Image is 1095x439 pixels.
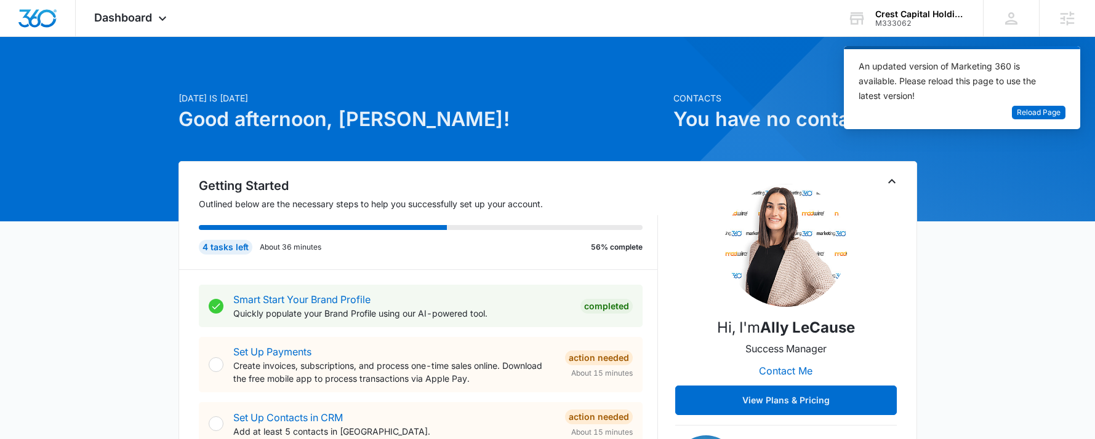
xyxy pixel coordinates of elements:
[717,317,855,339] p: Hi, I'm
[747,356,825,386] button: Contact Me
[571,368,633,379] span: About 15 minutes
[233,411,343,424] a: Set Up Contacts in CRM
[673,105,917,134] h1: You have no contacts
[199,176,658,195] h2: Getting Started
[565,409,633,424] div: Action Needed
[875,9,965,19] div: account name
[884,174,899,189] button: Toggle Collapse
[233,307,571,320] p: Quickly populate your Brand Profile using our AI-powered tool.
[565,350,633,365] div: Action Needed
[724,184,848,307] img: Ally LeCause
[859,59,1051,103] div: An updated version of Marketing 360 is available. Please reload this page to use the latest version!
[178,92,666,105] p: [DATE] is [DATE]
[675,386,897,415] button: View Plans & Pricing
[673,92,917,105] p: Contacts
[591,242,643,253] p: 56% complete
[199,197,658,210] p: Outlined below are the necessary steps to help you successfully set up your account.
[1012,106,1065,120] button: Reload Page
[199,240,252,255] div: 4 tasks left
[233,346,311,358] a: Set Up Payments
[571,427,633,438] span: About 15 minutes
[875,19,965,28] div: account id
[580,299,633,314] div: Completed
[94,11,152,24] span: Dashboard
[745,341,827,356] p: Success Manager
[260,242,321,253] p: About 36 minutes
[760,318,855,336] strong: Ally LeCause
[1017,107,1061,119] span: Reload Page
[178,105,666,134] h1: Good afternoon, [PERSON_NAME]!
[233,293,371,306] a: Smart Start Your Brand Profile
[233,425,555,438] p: Add at least 5 contacts in [GEOGRAPHIC_DATA].
[233,359,555,385] p: Create invoices, subscriptions, and process one-time sales online. Download the free mobile app t...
